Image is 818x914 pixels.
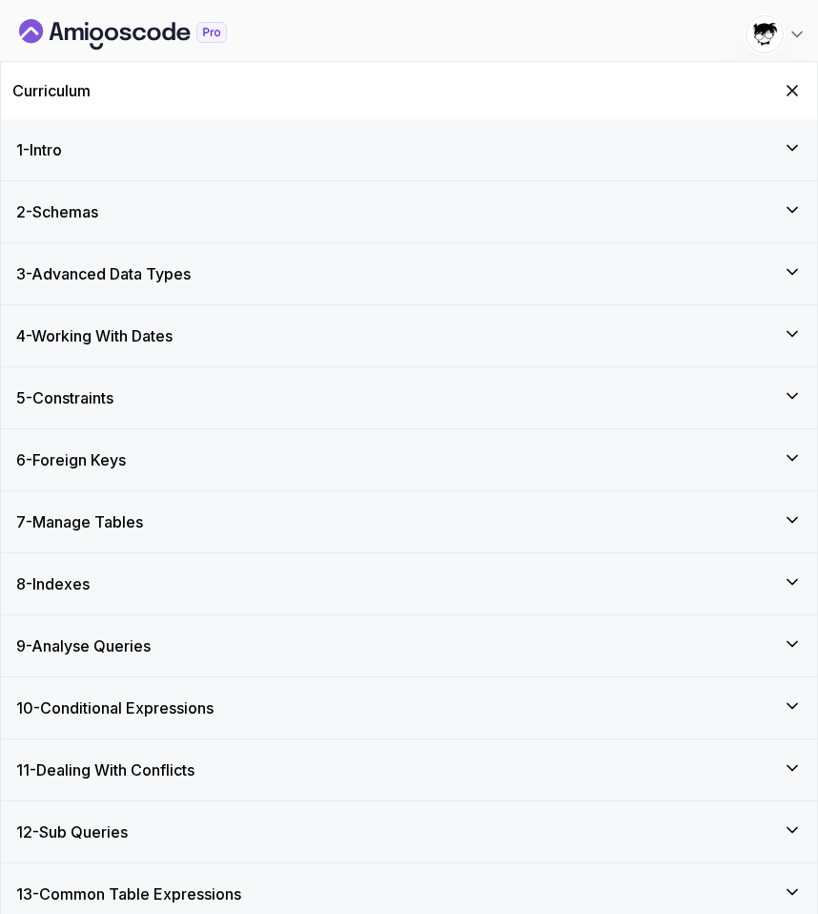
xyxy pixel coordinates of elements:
[16,386,113,409] h3: 5 - Constraints
[1,801,817,862] button: 12-Sub Queries
[19,19,271,50] a: Dashboard
[12,79,91,102] h2: Curriculum
[16,572,90,595] h3: 8 - Indexes
[1,429,817,490] button: 6-Foreign Keys
[746,15,807,53] button: user profile image
[1,739,817,800] button: 11-Dealing With Conflicts
[16,324,173,347] h3: 4 - Working With Dates
[16,883,241,905] h3: 13 - Common Table Expressions
[1,305,817,366] button: 4-Working With Dates
[1,367,817,428] button: 5-Constraints
[16,510,143,533] h3: 7 - Manage Tables
[1,677,817,738] button: 10-Conditional Expressions
[1,119,817,180] button: 1-Intro
[1,615,817,676] button: 9-Analyse Queries
[746,16,783,52] img: user profile image
[16,262,191,285] h3: 3 - Advanced Data Types
[16,696,214,719] h3: 10 - Conditional Expressions
[1,181,817,242] button: 2-Schemas
[1,553,817,614] button: 8-Indexes
[779,77,806,104] button: Hide Curriculum for mobile
[16,821,128,843] h3: 12 - Sub Queries
[16,634,151,657] h3: 9 - Analyse Queries
[16,138,62,161] h3: 1 - Intro
[16,200,98,223] h3: 2 - Schemas
[16,758,194,781] h3: 11 - Dealing With Conflicts
[16,448,126,471] h3: 6 - Foreign Keys
[1,491,817,552] button: 7-Manage Tables
[1,243,817,304] button: 3-Advanced Data Types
